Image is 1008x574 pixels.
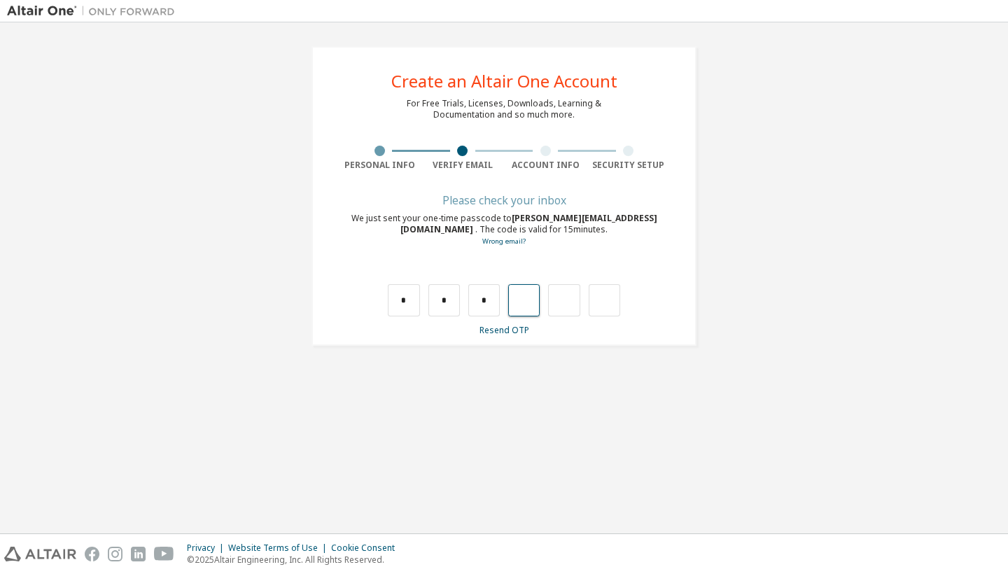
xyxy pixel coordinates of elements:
div: Security Setup [587,160,671,171]
div: Cookie Consent [331,542,403,554]
div: Create an Altair One Account [391,73,617,90]
span: [PERSON_NAME][EMAIL_ADDRESS][DOMAIN_NAME] [400,212,657,235]
img: youtube.svg [154,547,174,561]
img: facebook.svg [85,547,99,561]
div: Website Terms of Use [228,542,331,554]
a: Go back to the registration form [482,237,526,246]
div: Personal Info [338,160,421,171]
img: instagram.svg [108,547,122,561]
img: altair_logo.svg [4,547,76,561]
div: Verify Email [421,160,505,171]
p: © 2025 Altair Engineering, Inc. All Rights Reserved. [187,554,403,566]
img: Altair One [7,4,182,18]
a: Resend OTP [479,324,529,336]
img: linkedin.svg [131,547,146,561]
div: For Free Trials, Licenses, Downloads, Learning & Documentation and so much more. [407,98,601,120]
div: We just sent your one-time passcode to . The code is valid for 15 minutes. [338,213,670,247]
div: Privacy [187,542,228,554]
div: Please check your inbox [338,196,670,204]
div: Account Info [504,160,587,171]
